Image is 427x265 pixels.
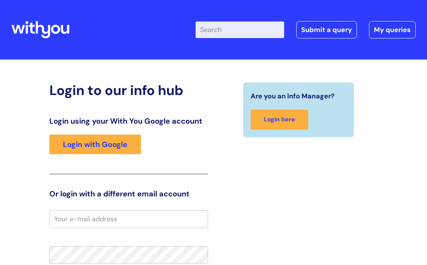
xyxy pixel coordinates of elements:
[49,210,208,228] input: Your e-mail address
[49,116,208,126] h3: Login using your With You Google account
[296,21,357,38] a: Submit a query
[49,82,208,98] h2: Login to our info hub
[196,21,284,38] input: Search
[49,189,208,198] h3: Or login with a different email account
[251,110,308,130] a: Login here
[49,135,141,154] a: Login with Google
[251,90,335,102] span: Are you an Info Manager?
[369,21,416,38] a: My queries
